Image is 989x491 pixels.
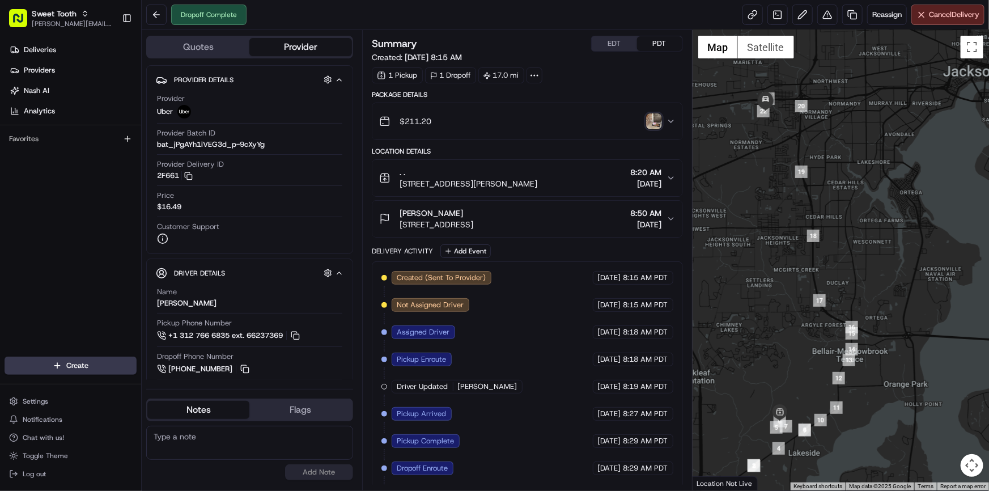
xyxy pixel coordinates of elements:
[397,273,486,283] span: Created (Sent To Provider)
[176,145,206,159] button: See all
[440,244,491,258] button: Add Event
[631,208,662,219] span: 8:50 AM
[372,67,423,83] div: 1 Pickup
[32,8,77,19] span: Sweet Tooth
[24,65,55,75] span: Providers
[425,67,476,83] div: 1 Dropoff
[623,273,668,283] span: 8:15 AM PDT
[400,219,474,230] span: [STREET_ADDRESS]
[157,171,193,181] button: 2F661
[478,67,524,83] div: 17.0 mi
[814,414,827,426] div: 10
[646,113,662,129] img: photo_proof_of_delivery image
[623,382,668,392] span: 8:19 AM PDT
[397,436,455,446] span: Pickup Complete
[807,230,820,242] div: 18
[7,249,91,269] a: 📗Knowledge Base
[51,108,186,120] div: Start new chat
[940,483,986,489] a: Report a map error
[96,255,105,264] div: 💻
[157,139,265,150] span: bat_jPgAYh1iVEG3d_p-9cXyYg
[867,5,907,25] button: Reassign
[372,52,462,63] span: Created:
[5,448,137,464] button: Toggle Theme
[846,321,858,333] div: 16
[748,459,760,472] div: 2
[598,463,621,473] span: [DATE]
[698,36,738,58] button: Show street map
[23,176,32,185] img: 1736555255976-a54dd68f-1ca7-489b-9aae-adbdc363a1c4
[5,357,137,375] button: Create
[91,249,186,269] a: 💻API Documentation
[738,36,794,58] button: Show satellite imagery
[631,167,662,178] span: 8:20 AM
[23,451,68,460] span: Toggle Theme
[598,300,621,310] span: [DATE]
[174,269,225,278] span: Driver Details
[830,401,843,414] div: 11
[400,167,405,178] span: . .
[695,476,733,490] a: Open this area in Google Maps (opens a new window)
[24,86,49,96] span: Nash AI
[156,264,343,282] button: Driver Details
[631,178,662,189] span: [DATE]
[799,424,811,437] div: 9
[11,45,206,64] p: Welcome 👋
[157,287,177,297] span: Name
[147,38,249,56] button: Quotes
[113,281,137,290] span: Pylon
[849,483,911,489] span: Map data ©2025 Google
[24,108,44,129] img: 5e9a9d7314ff4150bce227a61376b483.jpg
[598,273,621,283] span: [DATE]
[23,397,48,406] span: Settings
[11,255,20,264] div: 📗
[157,318,232,328] span: Pickup Phone Number
[846,327,858,340] div: 15
[770,421,783,434] div: 5
[813,294,826,307] div: 17
[623,354,668,365] span: 8:18 AM PDT
[5,130,137,148] div: Favorites
[598,354,621,365] span: [DATE]
[5,82,141,100] a: Nash AI
[623,436,668,446] span: 8:29 AM PDT
[51,120,156,129] div: We're available if you need us!
[5,393,137,409] button: Settings
[598,409,621,419] span: [DATE]
[5,5,117,32] button: Sweet Tooth[PERSON_NAME][EMAIL_ADDRESS][DOMAIN_NAME]
[24,45,56,55] span: Deliveries
[793,482,842,490] button: Keyboard shortcuts
[157,329,302,342] a: +1 312 766 6835 ext. 66237369
[168,364,232,374] span: [PHONE_NUMBER]
[397,300,464,310] span: Not Assigned Driver
[400,208,464,219] span: [PERSON_NAME]
[157,363,251,375] a: [PHONE_NUMBER]
[157,107,173,117] span: Uber
[872,10,902,20] span: Reassign
[23,207,32,216] img: 1736555255976-a54dd68f-1ca7-489b-9aae-adbdc363a1c4
[592,36,637,51] button: EDT
[11,147,76,156] div: Past conversations
[397,463,448,473] span: Dropoff Enroute
[400,178,538,189] span: [STREET_ADDRESS][PERSON_NAME]
[929,10,979,20] span: Cancel Delivery
[174,75,234,84] span: Provider Details
[623,327,668,337] span: 8:18 AM PDT
[772,442,785,455] div: 4
[23,433,64,442] span: Chat with us!
[637,36,682,51] button: PDT
[400,116,432,127] span: $211.20
[5,102,141,120] a: Analytics
[177,105,191,118] img: uber-new-logo.jpeg
[157,298,217,308] div: [PERSON_NAME]
[156,70,343,89] button: Provider Details
[11,196,29,214] img: Liam S.
[372,147,683,156] div: Location Details
[100,206,124,215] span: [DATE]
[5,412,137,427] button: Notifications
[598,327,621,337] span: [DATE]
[147,401,249,419] button: Notes
[157,128,215,138] span: Provider Batch ID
